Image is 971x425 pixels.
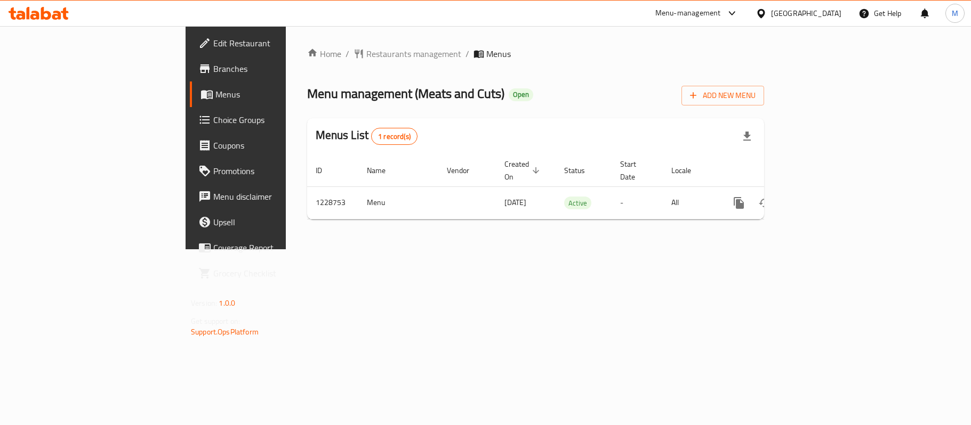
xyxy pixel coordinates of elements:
[213,139,339,152] span: Coupons
[620,158,650,183] span: Start Date
[663,186,718,219] td: All
[213,267,339,280] span: Grocery Checklist
[771,7,841,19] div: [GEOGRAPHIC_DATA]
[564,164,599,177] span: Status
[504,158,543,183] span: Created On
[734,124,760,149] div: Export file
[190,133,348,158] a: Coupons
[219,296,235,310] span: 1.0.0
[307,47,764,60] nav: breadcrumb
[509,90,533,99] span: Open
[718,154,837,187] th: Actions
[191,296,217,310] span: Version:
[190,30,348,56] a: Edit Restaurant
[372,132,417,142] span: 1 record(s)
[190,81,348,107] a: Menus
[358,186,438,219] td: Menu
[307,81,504,105] span: Menu management ( Meats and Cuts )
[354,47,461,60] a: Restaurants management
[191,325,259,339] a: Support.OpsPlatform
[726,190,752,216] button: more
[213,216,339,228] span: Upsell
[215,88,339,101] span: Menus
[316,127,418,145] h2: Menus List
[190,209,348,235] a: Upsell
[190,107,348,133] a: Choice Groups
[213,241,339,254] span: Coverage Report
[213,37,339,50] span: Edit Restaurant
[504,195,526,209] span: [DATE]
[371,128,418,145] div: Total records count
[190,260,348,286] a: Grocery Checklist
[307,154,837,219] table: enhanced table
[655,7,721,20] div: Menu-management
[612,186,663,219] td: -
[564,197,591,209] span: Active
[466,47,469,60] li: /
[486,47,511,60] span: Menus
[690,89,756,102] span: Add New Menu
[752,190,777,216] button: Change Status
[509,88,533,101] div: Open
[190,235,348,260] a: Coverage Report
[681,86,764,105] button: Add New Menu
[213,190,339,203] span: Menu disclaimer
[366,47,461,60] span: Restaurants management
[213,62,339,75] span: Branches
[190,184,348,209] a: Menu disclaimer
[447,164,483,177] span: Vendor
[213,113,339,126] span: Choice Groups
[191,314,240,328] span: Get support on:
[213,165,339,177] span: Promotions
[367,164,399,177] span: Name
[190,56,348,81] a: Branches
[316,164,336,177] span: ID
[190,158,348,184] a: Promotions
[952,7,958,19] span: M
[671,164,705,177] span: Locale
